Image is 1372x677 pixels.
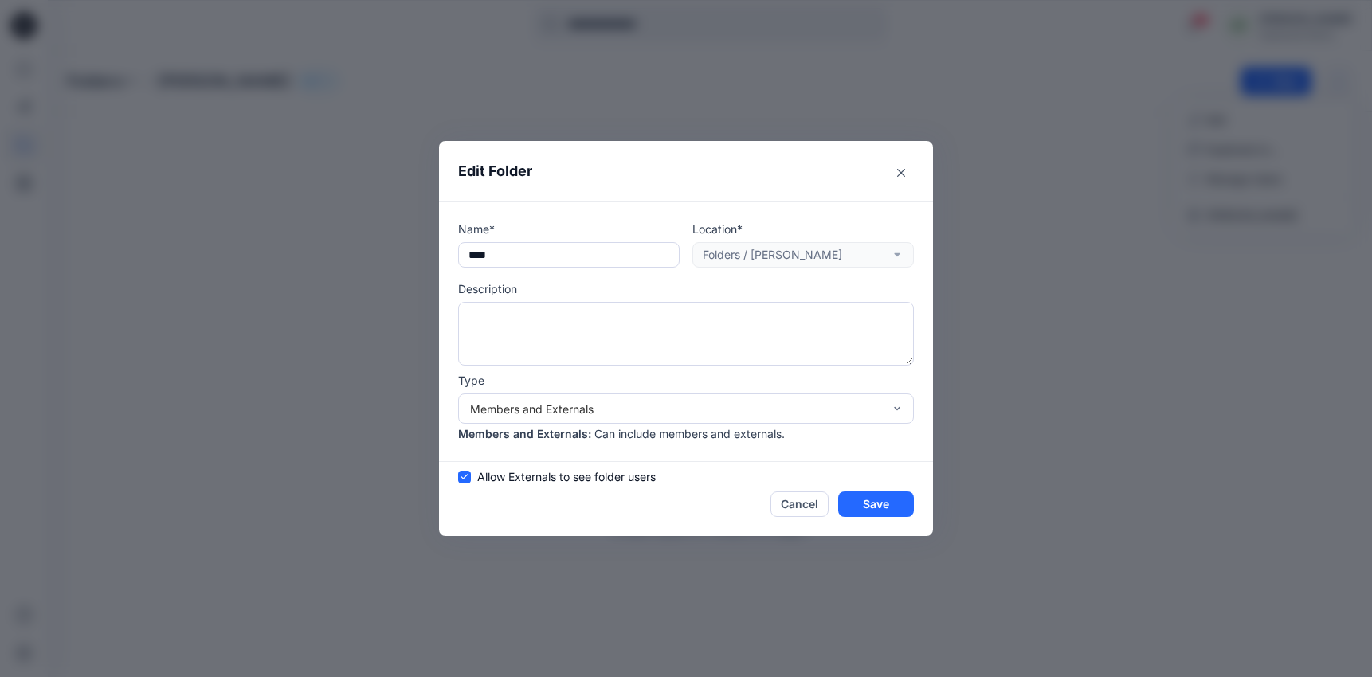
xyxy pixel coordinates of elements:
[439,141,933,201] header: Edit Folder
[692,221,914,237] p: Location*
[594,425,785,442] p: Can include members and externals.
[470,401,883,417] div: Members and Externals
[458,372,914,389] p: Type
[477,468,656,485] span: Allow Externals to see folder users
[838,491,914,517] button: Save
[458,425,591,442] p: Members and Externals :
[458,221,680,237] p: Name*
[770,491,829,517] button: Cancel
[888,160,914,186] button: Close
[458,280,914,297] p: Description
